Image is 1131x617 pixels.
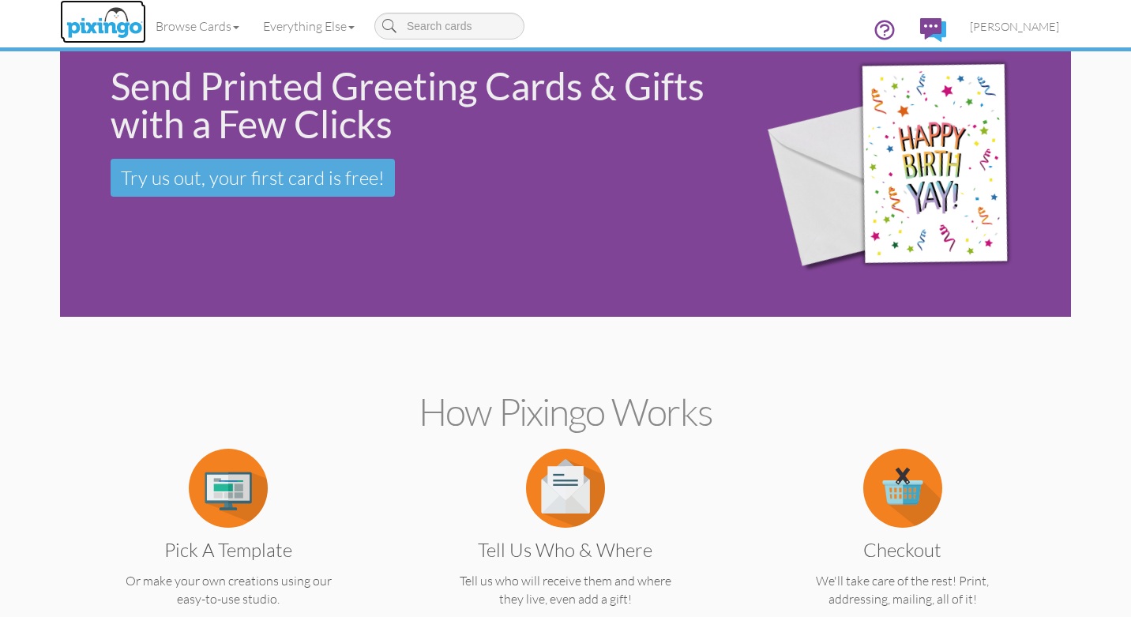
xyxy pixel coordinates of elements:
input: Search cards [374,13,524,40]
p: We'll take care of the rest! Print, addressing, mailing, all of it! [761,572,1043,608]
p: Or make your own creations using our easy-to-use studio. [88,572,370,608]
a: Checkout We'll take care of the rest! Print, addressing, mailing, all of it! [761,479,1043,608]
a: [PERSON_NAME] [958,6,1071,47]
a: Pick a Template Or make your own creations using our easy-to-use studio. [88,479,370,608]
h3: Tell us Who & Where [436,540,694,560]
img: item.alt [189,449,268,528]
h3: Checkout [773,540,1031,560]
h2: How Pixingo works [88,391,1043,433]
span: Try us out, your first card is free! [121,166,385,190]
span: [PERSON_NAME] [970,20,1059,33]
a: Try us out, your first card is free! [111,159,395,197]
a: Browse Cards [144,6,251,46]
img: item.alt [863,449,942,528]
a: Everything Else [251,6,366,46]
a: Tell us Who & Where Tell us who will receive them and where they live, even add a gift! [424,479,706,608]
h3: Pick a Template [100,540,358,560]
img: pixingo logo [62,4,146,43]
img: comments.svg [920,18,946,42]
p: Tell us who will receive them and where they live, even add a gift! [424,572,706,608]
img: item.alt [526,449,605,528]
div: Send Printed Greeting Cards & Gifts with a Few Clicks [111,67,721,143]
img: 942c5090-71ba-4bfc-9a92-ca782dcda692.png [743,21,1067,314]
